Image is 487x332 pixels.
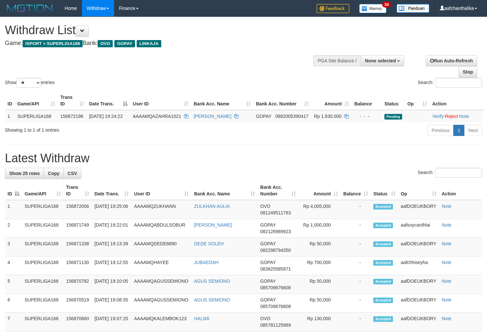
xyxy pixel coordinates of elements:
[64,275,92,294] td: 156870782
[260,204,270,209] span: OVO
[64,200,92,219] td: 156872056
[299,275,341,294] td: Rp 50,000
[258,181,299,200] th: Bank Acc. Number: activate to sort column ascending
[131,275,191,294] td: AAAAMQAGUSSEMIONO
[260,285,291,290] span: Copy 085709676808 to clipboard
[445,114,458,119] a: Reject
[5,275,22,294] td: 5
[311,91,352,110] th: Amount: activate to sort column ascending
[458,66,477,77] a: Stop
[260,241,276,246] span: GOPAY
[359,4,387,13] img: Button%20Memo.svg
[22,275,64,294] td: SUPERLIGA168
[5,181,22,200] th: ID: activate to sort column descending
[131,256,191,275] td: AAAAMQHAYEE
[432,114,444,119] a: Verify
[22,294,64,313] td: SUPERLIGA168
[131,200,191,219] td: AAAAMQZUKHANN
[5,200,22,219] td: 1
[275,114,308,119] span: Copy 0882005390417 to clipboard
[398,294,439,313] td: aafDOEUKBORY
[260,260,276,265] span: GOPAY
[98,40,113,47] span: OVO
[194,297,230,302] a: AGUS SEMIONO
[341,181,371,200] th: Balance: activate to sort column ascending
[131,219,191,238] td: AAAAMQABDULSOBUR
[131,294,191,313] td: AAAAMQAGUSSEMIONO
[398,275,439,294] td: aafDOEUKBORY
[439,181,482,200] th: Action
[92,313,131,331] td: [DATE] 19:07:25
[299,256,341,275] td: Rp 700,000
[22,313,64,331] td: SUPERLIGA168
[436,78,482,88] input: Search:
[64,294,92,313] td: 156870519
[64,181,92,200] th: Trans ID: activate to sort column ascending
[373,298,393,303] span: Accepted
[405,91,430,110] th: Op: activate to sort column ascending
[341,313,371,331] td: -
[5,238,22,256] td: 3
[398,256,439,275] td: aafchhiseyha
[131,238,191,256] td: AAAAMQDEDE8890
[194,114,231,119] a: [PERSON_NAME]
[5,256,22,275] td: 4
[341,238,371,256] td: -
[418,168,482,178] label: Search:
[260,304,291,309] span: Copy 085709676808 to clipboard
[92,294,131,313] td: [DATE] 19:08:35
[260,297,276,302] span: GOPAY
[299,313,341,331] td: Rp 130,000
[5,313,22,331] td: 7
[191,181,258,200] th: Bank Acc. Name: activate to sort column ascending
[442,260,452,265] a: Note
[5,40,318,47] h4: Game: Bank:
[64,219,92,238] td: 156871749
[341,219,371,238] td: -
[194,316,209,321] a: HALIMI
[194,222,232,228] a: [PERSON_NAME]
[22,219,64,238] td: SUPERLIGA168
[5,91,15,110] th: ID
[459,114,469,119] a: Note
[341,256,371,275] td: -
[194,241,224,246] a: DEDE SOLEH
[382,91,405,110] th: Status
[354,113,379,120] div: - - -
[371,181,398,200] th: Status: activate to sort column ascending
[114,40,135,47] span: GOPAY
[299,238,341,256] td: Rp 50,000
[92,256,131,275] td: [DATE] 19:12:55
[427,125,454,136] a: Previous
[22,256,64,275] td: SUPERLIGA168
[398,313,439,331] td: aafDOEUKBORY
[442,222,452,228] a: Note
[137,40,161,47] span: LINKAJA
[64,313,92,331] td: 156870660
[256,114,271,119] span: GOPAY
[398,200,439,219] td: aafDOEUKBORY
[373,204,393,210] span: Accepted
[92,219,131,238] td: [DATE] 19:22:01
[361,55,404,66] button: None selected
[299,294,341,313] td: Rp 50,000
[397,4,429,13] img: panduan.png
[64,256,92,275] td: 156871130
[131,181,191,200] th: User ID: activate to sort column ascending
[130,91,191,110] th: User ID: activate to sort column ascending
[68,171,77,176] span: CSV
[365,58,396,63] span: None selected
[373,316,393,322] span: Accepted
[442,316,452,321] a: Note
[453,125,464,136] a: 1
[87,91,130,110] th: Date Trans.: activate to sort column descending
[436,168,482,178] input: Search:
[63,168,81,179] a: CSV
[89,114,123,119] span: [DATE] 19:24:22
[48,171,59,176] span: Copy
[131,313,191,331] td: AAAAMQKALEMBOK123
[341,275,371,294] td: -
[5,294,22,313] td: 6
[58,91,87,110] th: Trans ID: activate to sort column ascending
[5,3,55,13] img: MOTION_logo.png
